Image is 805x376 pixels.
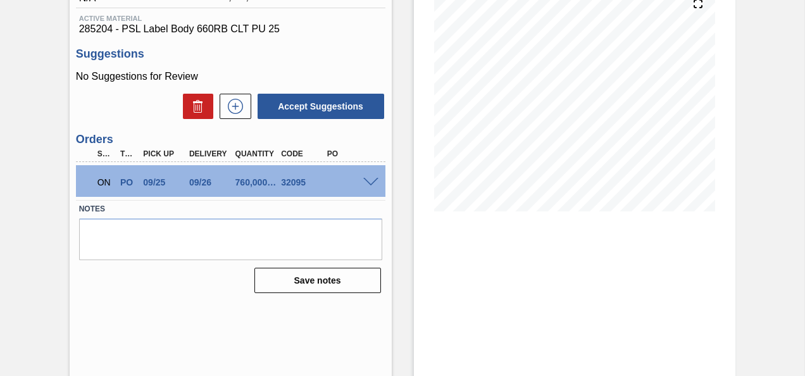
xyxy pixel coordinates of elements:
div: Quantity [232,149,282,158]
span: 285204 - PSL Label Body 660RB CLT PU 25 [79,23,382,35]
div: Delivery [186,149,235,158]
div: Code [278,149,327,158]
label: Notes [79,200,382,218]
span: Active Material [79,15,382,22]
div: Pick up [140,149,189,158]
p: ON [97,177,113,187]
div: 09/26/2025 [186,177,235,187]
div: Accept Suggestions [251,92,385,120]
div: PO [324,149,373,158]
h3: Suggestions [76,47,385,61]
h3: Orders [76,133,385,146]
div: 760,000.000 [232,177,282,187]
div: Delete Suggestions [177,94,213,119]
div: Negotiating Order [94,168,116,196]
div: 32095 [278,177,327,187]
div: Type [117,149,139,158]
div: 09/25/2025 [140,177,189,187]
div: Step [94,149,116,158]
button: Accept Suggestions [258,94,384,119]
div: New suggestion [213,94,251,119]
div: Purchase order [117,177,139,187]
button: Save notes [254,268,381,293]
p: No Suggestions for Review [76,71,385,82]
